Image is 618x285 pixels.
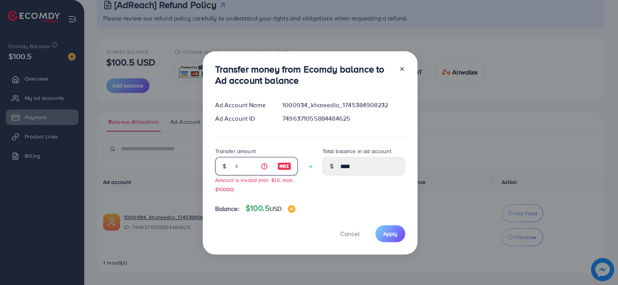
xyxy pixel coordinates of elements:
[383,230,397,238] span: Apply
[215,64,393,86] h3: Transfer money from Ecomdy balance to Ad account balance
[288,205,295,213] img: image
[215,176,294,192] small: Amount is invalid (min: $10, max: $10000)
[246,204,295,213] h4: $100.5
[215,147,256,155] label: Transfer amount
[276,101,411,110] div: 1000934_khareedlo_1745384908232
[215,204,239,213] span: Balance:
[270,204,282,213] span: USD
[209,101,277,110] div: Ad Account Name
[277,162,291,171] img: image
[331,225,369,242] button: Cancel
[323,147,391,155] label: Total balance in ad account
[340,229,360,238] span: Cancel
[375,225,405,242] button: Apply
[209,114,277,123] div: Ad Account ID
[276,114,411,123] div: 7496371055884484625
